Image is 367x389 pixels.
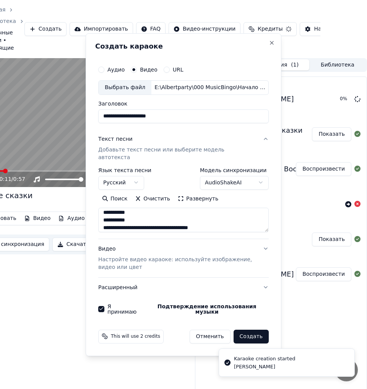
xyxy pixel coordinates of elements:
[131,193,174,205] button: Очистить
[107,67,125,72] label: Аудио
[234,329,269,343] button: Создать
[151,84,268,91] div: E:\Albertparty\000 MusicBingo\Начало и лого\03 Ваня_Дмитриенко_Шёлк_Lyric_Video.mp4
[98,168,269,239] div: Текст песниДобавьте текст песни или выберите модель автотекста
[98,239,269,277] button: ВидеоНастройте видео караоке: используйте изображение, видео или цвет
[98,256,257,271] p: Настройте видео караоке: используйте изображение, видео или цвет
[190,329,231,343] button: Отменить
[98,146,257,161] p: Добавьте текст песни или выберите модель автотекста
[98,193,131,205] button: Поиск
[107,303,269,314] label: Я принимаю
[111,333,160,339] span: This will use 2 credits
[98,277,269,297] button: Расширенный
[174,193,222,205] button: Развернуть
[98,168,151,173] label: Язык текста песни
[98,101,269,106] label: Заголовок
[95,43,272,50] h2: Создать караоке
[98,245,257,271] div: Видео
[98,135,133,143] div: Текст песни
[98,129,269,168] button: Текст песниДобавьте текст песни или выберите модель автотекста
[145,303,269,314] button: Я принимаю
[173,67,183,72] label: URL
[99,81,151,94] div: Выбрать файл
[140,67,158,72] label: Видео
[200,168,269,173] label: Модель синхронизации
